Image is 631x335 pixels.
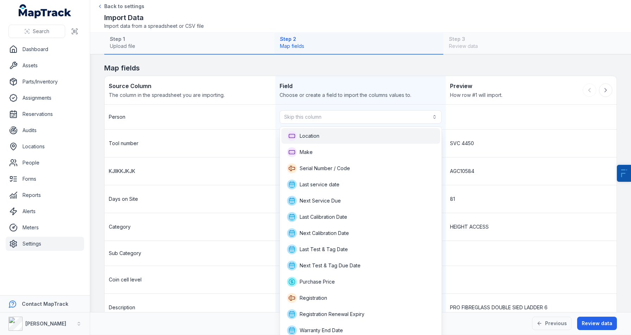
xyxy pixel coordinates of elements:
span: Next Service Due [300,197,341,204]
span: Next Test & Tag Due Date [300,262,361,269]
span: Last Test & Tag Date [300,246,348,253]
span: Purchase Price [300,278,335,285]
button: Skip this column [280,110,442,124]
span: Location [300,132,319,139]
span: Warranty End Date [300,327,343,334]
span: Last service date [300,181,339,188]
span: Last Calibration Date [300,213,347,221]
span: Next Calibration Date [300,230,349,237]
span: Make [300,149,313,156]
span: Registration Renewal Expiry [300,311,364,318]
span: Registration [300,294,327,302]
span: Serial Number / Code [300,165,350,172]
